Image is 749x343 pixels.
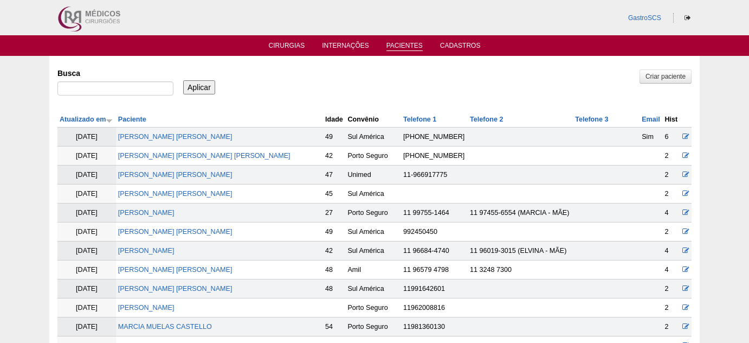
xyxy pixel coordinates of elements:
[401,223,468,242] td: 992450450
[468,204,573,223] td: 11 97455-6554 (MARCIA - MÃE)
[401,166,468,185] td: 11-966917775
[323,112,345,128] th: Idade
[662,317,680,336] td: 2
[440,42,481,53] a: Cadastros
[662,280,680,298] td: 2
[662,128,680,147] td: 6
[662,112,680,128] th: Hist
[470,116,503,123] a: Telefone 2
[401,261,468,280] td: 11 96579 4798
[345,112,401,128] th: Convênio
[118,228,233,236] a: [PERSON_NAME] [PERSON_NAME]
[57,317,116,336] td: [DATE]
[323,242,345,261] td: 42
[118,323,212,331] a: MARCIA MUELAS CASTELLO
[183,80,215,94] input: Aplicar
[662,147,680,166] td: 2
[401,242,468,261] td: 11 96684-4740
[662,298,680,317] td: 2
[269,42,305,53] a: Cirurgias
[403,116,436,123] a: Telefone 1
[57,128,116,147] td: [DATE]
[662,185,680,204] td: 2
[118,171,233,179] a: [PERSON_NAME] [PERSON_NAME]
[662,242,680,261] td: 4
[57,204,116,223] td: [DATE]
[60,116,113,123] a: Atualizado em
[468,261,573,280] td: 11 3248 7300
[118,247,175,255] a: [PERSON_NAME]
[57,242,116,261] td: [DATE]
[628,14,661,22] a: GastroSCS
[345,298,401,317] td: Porto Seguro
[118,304,175,312] a: [PERSON_NAME]
[662,204,680,223] td: 4
[118,116,146,123] a: Paciente
[57,298,116,317] td: [DATE]
[401,280,468,298] td: 11991642601
[345,317,401,336] td: Porto Seguro
[386,42,423,51] a: Pacientes
[662,166,680,185] td: 2
[345,204,401,223] td: Porto Seguro
[323,185,345,204] td: 45
[401,204,468,223] td: 11 99755-1464
[640,69,692,84] a: Criar paciente
[345,280,401,298] td: Sul América
[662,223,680,242] td: 2
[401,298,468,317] td: 11962008816
[57,223,116,242] td: [DATE]
[642,116,660,123] a: Email
[345,185,401,204] td: Sul América
[345,166,401,185] td: Unimed
[401,317,468,336] td: 11981360130
[118,190,233,198] a: [PERSON_NAME] [PERSON_NAME]
[57,147,116,166] td: [DATE]
[118,133,233,141] a: [PERSON_NAME] [PERSON_NAME]
[345,128,401,147] td: Sul América
[57,81,173,96] input: Digite os termos que você deseja procurar.
[345,242,401,261] td: Sul América
[118,152,290,160] a: [PERSON_NAME] [PERSON_NAME] [PERSON_NAME]
[323,223,345,242] td: 49
[57,280,116,298] td: [DATE]
[118,266,233,274] a: [PERSON_NAME] [PERSON_NAME]
[323,317,345,336] td: 54
[323,147,345,166] td: 42
[401,147,468,166] td: [PHONE_NUMBER]
[323,261,345,280] td: 48
[57,261,116,280] td: [DATE]
[322,42,369,53] a: Internações
[57,166,116,185] td: [DATE]
[468,242,573,261] td: 11 96019-3015 (ELVINA - MÃE)
[345,223,401,242] td: Sul América
[575,116,608,123] a: Telefone 3
[345,261,401,280] td: Amil
[662,261,680,280] td: 4
[323,128,345,147] td: 49
[401,128,468,147] td: [PHONE_NUMBER]
[106,117,113,124] img: ordem crescente
[57,185,116,204] td: [DATE]
[323,280,345,298] td: 48
[118,209,175,217] a: [PERSON_NAME]
[323,166,345,185] td: 47
[57,68,173,79] label: Busca
[640,128,662,147] td: Sim
[345,147,401,166] td: Porto Seguro
[323,204,345,223] td: 27
[685,15,690,21] i: Sair
[118,285,233,293] a: [PERSON_NAME] [PERSON_NAME]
